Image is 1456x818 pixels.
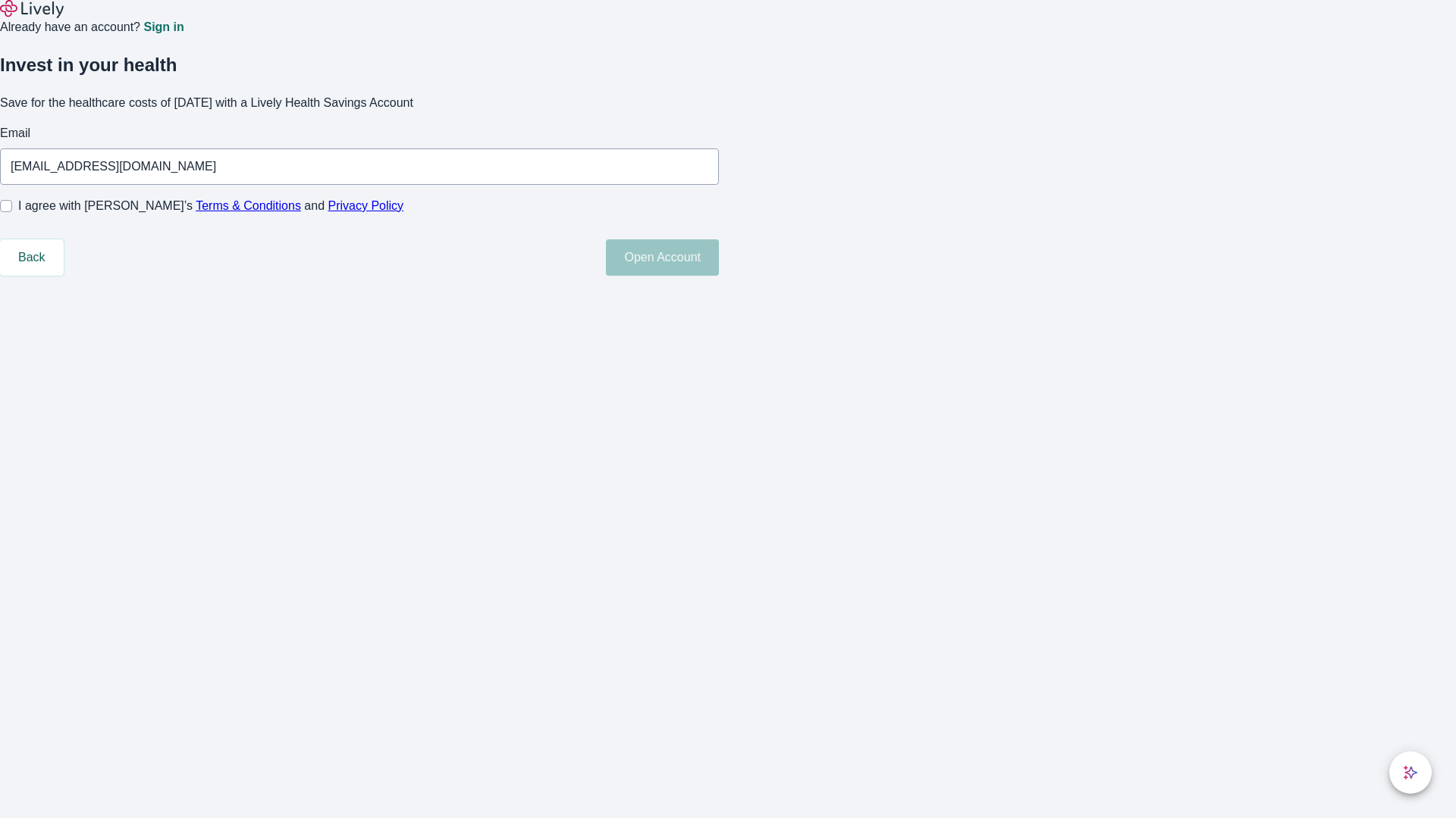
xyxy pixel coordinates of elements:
svg: Lively AI Assistant [1403,765,1418,780]
span: I agree with [PERSON_NAME]’s and [18,197,403,215]
a: Terms & Conditions [196,199,301,212]
a: Sign in [143,21,184,33]
button: chat [1389,751,1432,794]
a: Privacy Policy [328,199,404,212]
